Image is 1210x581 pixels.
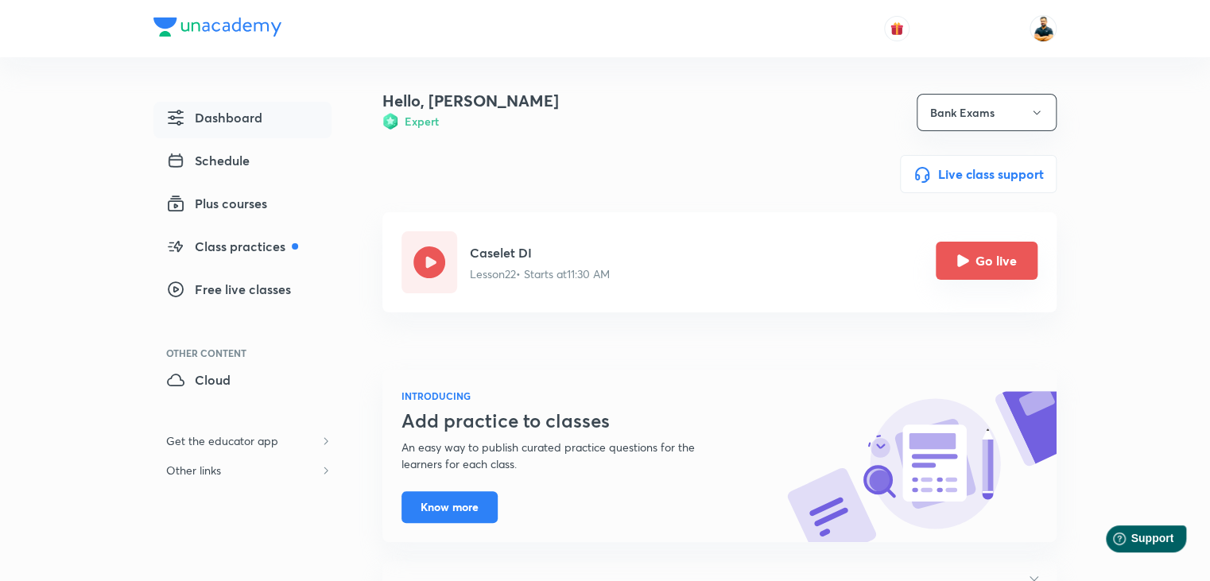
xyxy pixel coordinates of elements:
button: Go live [936,242,1037,280]
img: avatar [890,21,904,36]
p: Lesson 22 • Starts at 11:30 AM [470,265,610,282]
span: Schedule [166,151,250,170]
img: Badge [382,113,398,130]
iframe: Help widget launcher [1068,519,1193,564]
a: Plus courses [153,188,332,224]
button: Know more [401,491,498,523]
h3: Add practice to classes [401,409,734,432]
p: An easy way to publish curated practice questions for the learners for each class. [401,439,734,472]
span: Class practices [166,237,298,256]
h5: Caselet DI [470,243,610,262]
button: avatar [884,16,909,41]
span: Free live classes [166,280,291,299]
span: Cloud [166,370,231,389]
h6: Other links [153,455,234,485]
span: Dashboard [166,108,262,127]
h4: Hello, [PERSON_NAME] [382,89,559,113]
img: Sumit Kumar Verma [1030,15,1057,42]
a: Company Logo [153,17,281,41]
a: Free live classes [153,273,332,310]
a: Class practices [153,230,332,267]
img: Company Logo [153,17,281,37]
a: Dashboard [153,102,332,138]
img: know-more [786,391,1057,542]
button: Live class support [900,155,1057,193]
button: Bank Exams [917,94,1057,131]
a: Schedule [153,145,332,181]
h6: INTRODUCING [401,389,734,403]
a: Cloud [153,364,332,401]
h6: Expert [405,113,439,130]
div: Other Content [166,348,332,358]
span: Plus courses [166,194,267,213]
h6: Get the educator app [153,426,291,455]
